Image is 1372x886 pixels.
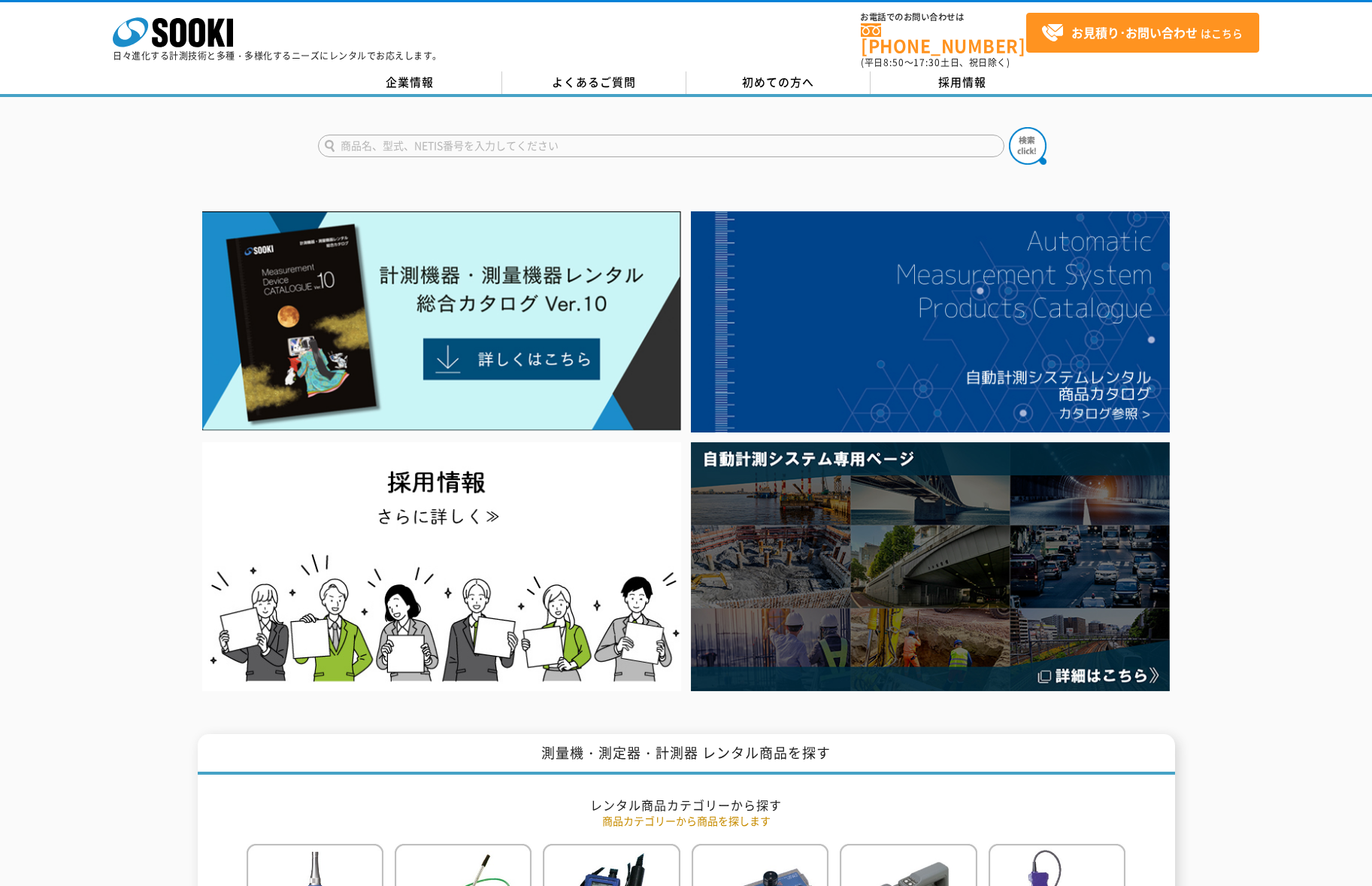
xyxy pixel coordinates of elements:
img: btn_search.png [1009,127,1046,165]
h1: 測量機・測定器・計測器 レンタル商品を探す [198,734,1175,775]
span: お電話でのお問い合わせは [861,13,1026,22]
input: 商品名、型式、NETIS番号を入力してください [318,135,1004,157]
strong: お見積り･お問い合わせ [1071,23,1198,41]
img: 自動計測システム専用ページ [691,442,1170,691]
img: 自動計測システムカタログ [691,211,1170,432]
span: 17:30 [913,56,940,69]
img: Catalog Ver10 [202,211,681,431]
p: 商品カテゴリーから商品を探します [247,813,1126,829]
a: お見積り･お問い合わせはこちら [1026,13,1259,53]
span: 8:50 [883,56,904,69]
a: 採用情報 [871,71,1055,94]
p: 日々進化する計測技術と多種・多様化するニーズにレンタルでお応えします。 [113,51,442,60]
a: [PHONE_NUMBER] [861,23,1026,54]
img: SOOKI recruit [202,442,681,691]
a: よくあるご質問 [502,71,686,94]
span: 初めての方へ [742,74,814,90]
span: (平日 ～ 土日、祝日除く) [861,56,1010,69]
h2: レンタル商品カテゴリーから探す [247,797,1126,813]
span: はこちら [1041,22,1243,44]
a: 初めての方へ [686,71,871,94]
a: 企業情報 [318,71,502,94]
